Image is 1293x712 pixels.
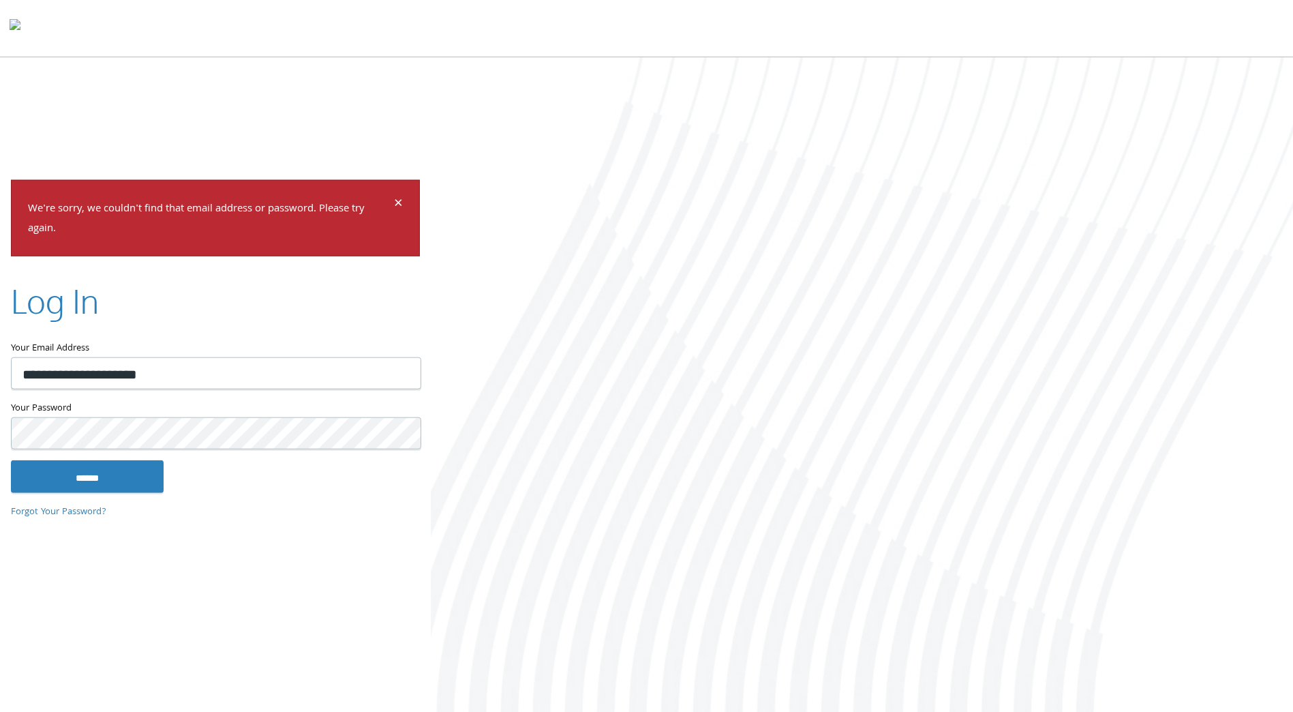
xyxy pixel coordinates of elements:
[11,400,420,417] label: Your Password
[11,278,99,323] h2: Log In
[10,14,20,42] img: todyl-logo-dark.svg
[11,505,106,520] a: Forgot Your Password?
[394,197,403,213] button: Dismiss alert
[28,200,392,239] p: We're sorry, we couldn't find that email address or password. Please try again.
[394,192,403,218] span: ×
